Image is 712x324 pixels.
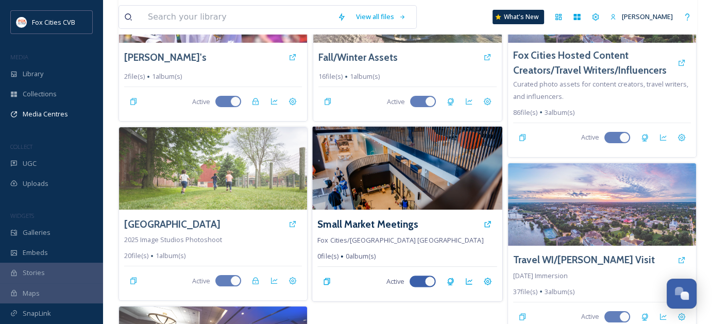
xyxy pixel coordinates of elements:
[192,97,210,107] span: Active
[513,108,537,117] span: 86 file(s)
[124,50,207,65] a: [PERSON_NAME]'s
[10,53,28,61] span: MEDIA
[318,217,419,232] a: Small Market Meetings
[318,50,398,65] a: Fall/Winter Assets
[143,6,332,28] input: Search your library
[119,127,307,210] img: _B1_2503.JPG
[10,212,34,219] span: WIDGETS
[23,179,48,189] span: Uploads
[513,48,672,78] a: Fox Cities Hosted Content Creators/Travel Writers/Influencers
[605,7,678,27] a: [PERSON_NAME]
[508,163,696,246] img: 3856-wl-BKMEP9UQODJ5IUSBHP9FUUN3PG.jpg
[124,235,222,244] span: 2025 Image Studios Photoshoot
[386,277,404,286] span: Active
[350,72,380,81] span: 1 album(s)
[387,97,405,107] span: Active
[23,159,37,168] span: UGC
[32,18,75,27] span: Fox Cities CVB
[23,248,48,258] span: Embeds
[23,69,43,79] span: Library
[513,287,537,297] span: 37 file(s)
[23,89,57,99] span: Collections
[545,287,574,297] span: 3 album(s)
[23,109,68,119] span: Media Centres
[10,143,32,150] span: COLLECT
[622,12,673,21] span: [PERSON_NAME]
[545,108,574,117] span: 3 album(s)
[23,309,51,318] span: SnapLink
[313,127,503,210] img: Appleton%20Public%20Library%203.jpg
[16,17,27,27] img: images.png
[156,251,185,261] span: 1 album(s)
[581,312,599,321] span: Active
[513,79,688,101] span: Curated photo assets for content creators, travel writers, and influencers.
[513,271,568,280] span: [DATE] Immersion
[493,10,544,24] a: What's New
[23,288,40,298] span: Maps
[318,72,343,81] span: 16 file(s)
[152,72,182,81] span: 1 album(s)
[124,217,221,232] a: [GEOGRAPHIC_DATA]
[318,235,484,245] span: Fox Cities/[GEOGRAPHIC_DATA] [GEOGRAPHIC_DATA]
[192,276,210,286] span: Active
[124,72,145,81] span: 2 file(s)
[351,7,411,27] a: View all files
[23,228,50,237] span: Galleries
[581,132,599,142] span: Active
[23,268,45,278] span: Stories
[124,251,148,261] span: 20 file(s)
[346,251,376,261] span: 0 album(s)
[318,251,338,261] span: 0 file(s)
[667,279,697,309] button: Open Chat
[513,252,655,267] a: Travel WI/[PERSON_NAME] Visit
